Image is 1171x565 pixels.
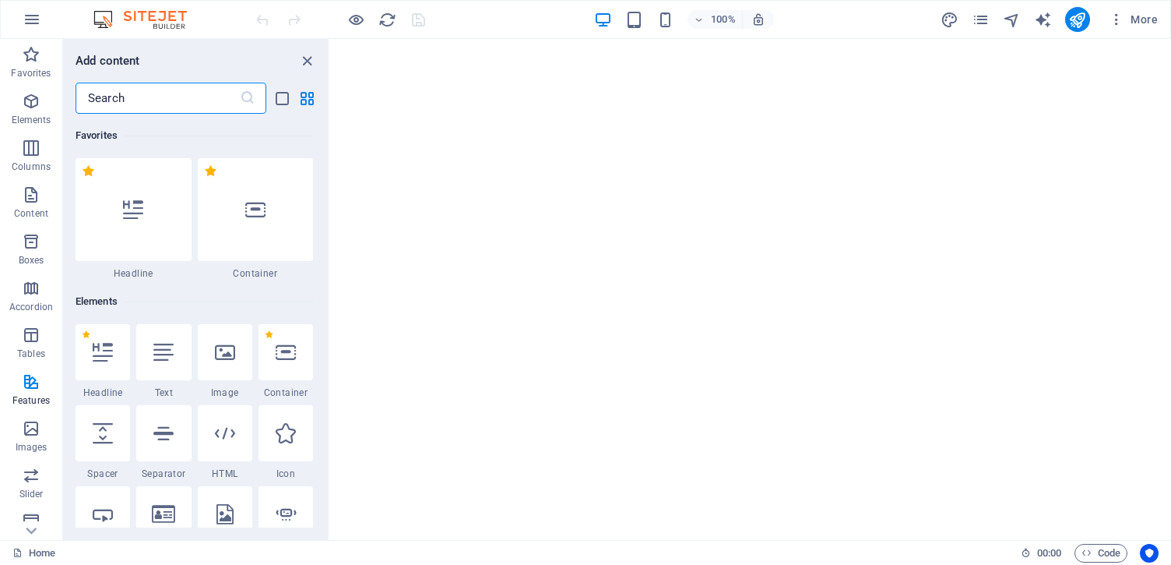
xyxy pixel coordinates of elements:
[82,330,90,339] span: Remove from favorites
[76,468,130,480] span: Spacer
[297,89,316,108] button: grid-view
[1034,10,1053,29] button: text_generator
[17,348,45,360] p: Tables
[1068,11,1086,29] i: Publish
[76,158,192,280] div: Headline
[19,254,44,267] p: Boxes
[198,468,252,480] span: HTML
[265,330,273,339] span: Remove from favorites
[12,114,51,126] p: Elements
[1102,7,1164,32] button: More
[11,67,51,79] p: Favorites
[1081,544,1120,563] span: Code
[258,387,313,399] span: Container
[19,488,44,500] p: Slider
[136,387,191,399] span: Text
[198,324,252,399] div: Image
[76,83,240,114] input: Search
[16,441,47,454] p: Images
[76,292,313,311] h6: Elements
[82,164,95,178] span: Remove from favorites
[687,10,743,29] button: 100%
[1003,10,1022,29] button: navigator
[711,10,736,29] h6: 100%
[76,267,192,280] span: Headline
[378,11,396,29] i: Reload page
[941,10,959,29] button: design
[972,10,990,29] button: pages
[1021,544,1062,563] h6: Session time
[346,10,365,29] button: Click here to leave preview mode and continue editing
[76,324,130,399] div: Headline
[198,267,314,280] span: Container
[76,405,130,480] div: Spacer
[9,301,53,313] p: Accordion
[76,126,313,145] h6: Favorites
[1074,544,1127,563] button: Code
[273,89,291,108] button: list-view
[76,387,130,399] span: Headline
[90,10,206,29] img: Editor Logo
[1034,11,1052,29] i: AI Writer
[751,12,765,26] i: On resize automatically adjust zoom level to fit chosen device.
[14,207,48,220] p: Content
[76,51,140,70] h6: Add content
[136,405,191,480] div: Separator
[1048,547,1050,559] span: :
[258,324,313,399] div: Container
[198,387,252,399] span: Image
[1140,544,1159,563] button: Usercentrics
[198,158,314,280] div: Container
[12,544,55,563] a: Click to cancel selection. Double-click to open Pages
[204,164,217,178] span: Remove from favorites
[258,468,313,480] span: Icon
[258,405,313,480] div: Icon
[136,468,191,480] span: Separator
[297,51,316,70] button: close panel
[1037,544,1061,563] span: 00 00
[198,405,252,480] div: HTML
[1065,7,1090,32] button: publish
[12,394,50,407] p: Features
[378,10,396,29] button: reload
[1109,12,1158,27] span: More
[136,324,191,399] div: Text
[12,161,51,173] p: Columns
